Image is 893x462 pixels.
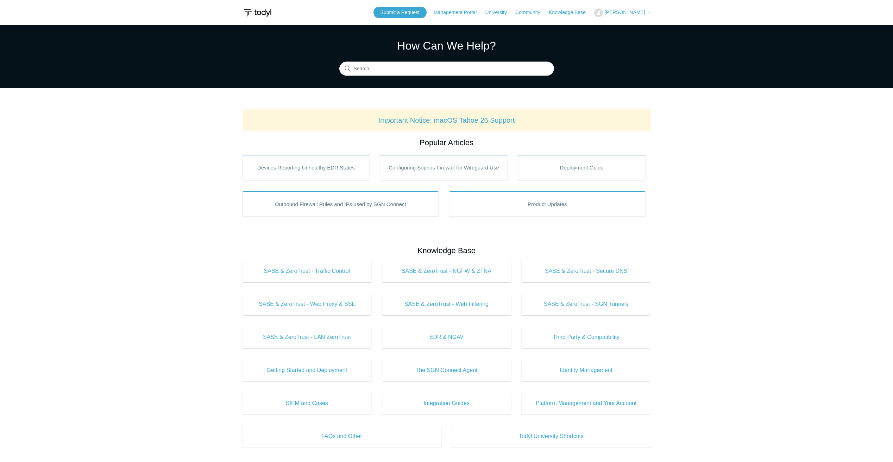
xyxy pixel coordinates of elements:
[243,245,651,256] h2: Knowledge Base
[518,155,646,180] a: Deployment Guide
[392,366,501,374] span: The SGN Connect Agent
[243,155,370,180] a: Devices Reporting Unhealthy EDR States
[380,155,508,180] a: Configuring Sophos Firewall for Wireguard Use
[253,432,431,441] span: FAQs and Other
[392,399,501,408] span: Integration Guides
[549,9,593,16] a: Knowledge Base
[532,399,640,408] span: Platform Management and Your Account
[382,392,511,415] a: Integration Guides
[392,300,501,308] span: SASE & ZeroTrust - Web Filtering
[522,260,651,282] a: SASE & ZeroTrust - Secure DNS
[253,300,361,308] span: SASE & ZeroTrust - Web Proxy & SSL
[243,137,651,148] h2: Popular Articles
[243,260,372,282] a: SASE & ZeroTrust - Traffic Control
[532,366,640,374] span: Identity Management
[243,6,272,19] img: Todyl Support Center Help Center home page
[378,116,515,124] a: Important Notice: macOS Tahoe 26 Support
[243,191,439,217] a: Outbound Firewall Rules and IPs used by SGN Connect
[522,359,651,381] a: Identity Management
[532,300,640,308] span: SASE & ZeroTrust - SGN Tunnels
[243,392,372,415] a: SIEM and Cases
[594,8,650,17] button: [PERSON_NAME]
[243,293,372,315] a: SASE & ZeroTrust - Web Proxy & SSL
[382,260,511,282] a: SASE & ZeroTrust - NGFW & ZTNA
[522,392,651,415] a: Platform Management and Your Account
[253,366,361,374] span: Getting Started and Deployment
[253,399,361,408] span: SIEM and Cases
[253,267,361,275] span: SASE & ZeroTrust - Traffic Control
[382,293,511,315] a: SASE & ZeroTrust - Web Filtering
[373,7,427,18] a: Submit a Request
[243,326,372,348] a: SASE & ZeroTrust - LAN ZeroTrust
[449,191,646,217] a: Product Updates
[382,359,511,381] a: The SGN Connect Agent
[253,333,361,341] span: SASE & ZeroTrust - LAN ZeroTrust
[392,267,501,275] span: SASE & ZeroTrust - NGFW & ZTNA
[339,62,554,76] input: Search
[243,359,372,381] a: Getting Started and Deployment
[392,333,501,341] span: EDR & NGAV
[532,267,640,275] span: SASE & ZeroTrust - Secure DNS
[604,9,645,15] span: [PERSON_NAME]
[522,326,651,348] a: Third Party & Compatibility
[532,333,640,341] span: Third Party & Compatibility
[515,9,547,16] a: Community
[339,37,554,54] h1: How Can We Help?
[434,9,484,16] a: Management Portal
[382,326,511,348] a: EDR & NGAV
[463,432,640,441] span: Todyl University Shortcuts
[522,293,651,315] a: SASE & ZeroTrust - SGN Tunnels
[485,9,514,16] a: University
[452,425,651,448] a: Todyl University Shortcuts
[243,425,441,448] a: FAQs and Other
